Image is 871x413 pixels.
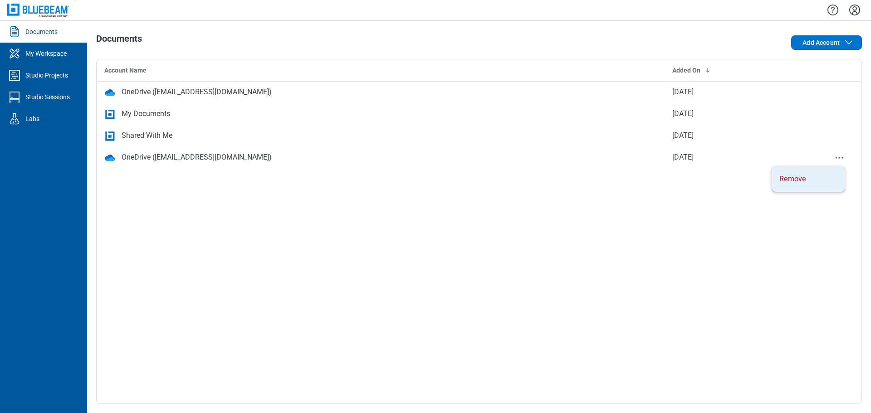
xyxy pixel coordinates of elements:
button: context-menu [834,152,845,163]
svg: Documents [7,24,22,39]
table: bb-data-table [97,59,861,169]
button: Settings [847,2,862,18]
div: OneDrive ([EMAIL_ADDRESS][DOMAIN_NAME]) [122,152,272,163]
div: Account Name [104,66,658,75]
img: Bluebeam, Inc. [7,4,69,17]
span: Remove [779,174,806,184]
div: Shared With Me [122,130,172,141]
td: [DATE] [665,81,818,103]
svg: Studio Sessions [7,90,22,104]
div: Studio Sessions [25,92,70,102]
td: [DATE] [665,146,818,168]
h1: Documents [96,34,142,48]
td: [DATE] [665,103,818,125]
div: Labs [25,114,39,123]
div: My Workspace [25,49,67,58]
svg: My Workspace [7,46,22,61]
span: Add Account [802,38,840,47]
button: Add Account [791,35,862,50]
div: My Documents [122,108,170,119]
svg: Labs [7,112,22,126]
ul: context-menu [772,166,845,192]
svg: Studio Projects [7,68,22,83]
div: Documents [25,27,58,36]
div: Studio Projects [25,71,68,80]
div: OneDrive ([EMAIL_ADDRESS][DOMAIN_NAME]) [122,87,272,97]
div: Added On [672,66,811,75]
td: [DATE] [665,125,818,146]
